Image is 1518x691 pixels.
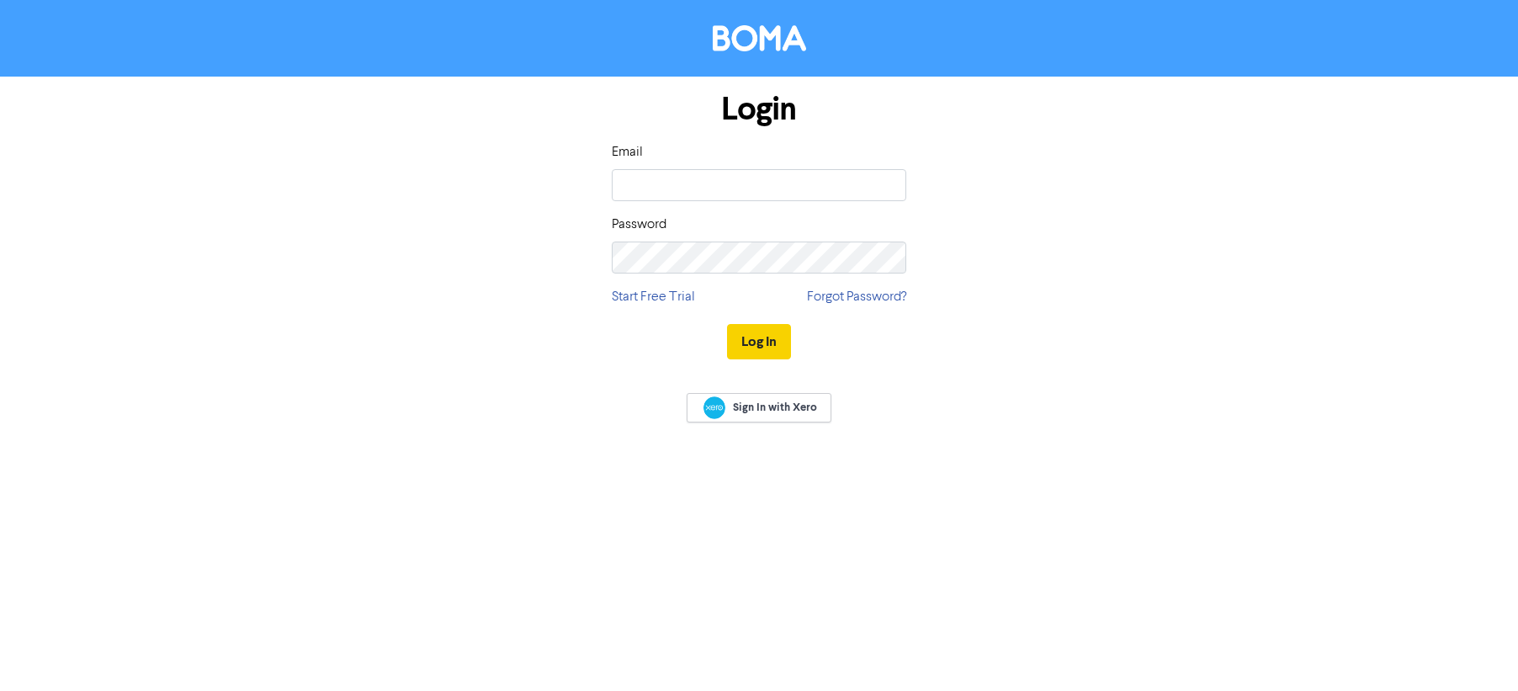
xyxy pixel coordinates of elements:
span: Sign In with Xero [733,400,817,415]
label: Email [612,142,643,162]
img: Xero logo [703,396,725,419]
a: Forgot Password? [807,287,906,307]
img: BOMA Logo [713,25,806,51]
button: Log In [727,324,791,359]
label: Password [612,215,666,235]
a: Sign In with Xero [687,393,831,423]
a: Start Free Trial [612,287,695,307]
h1: Login [612,90,906,129]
